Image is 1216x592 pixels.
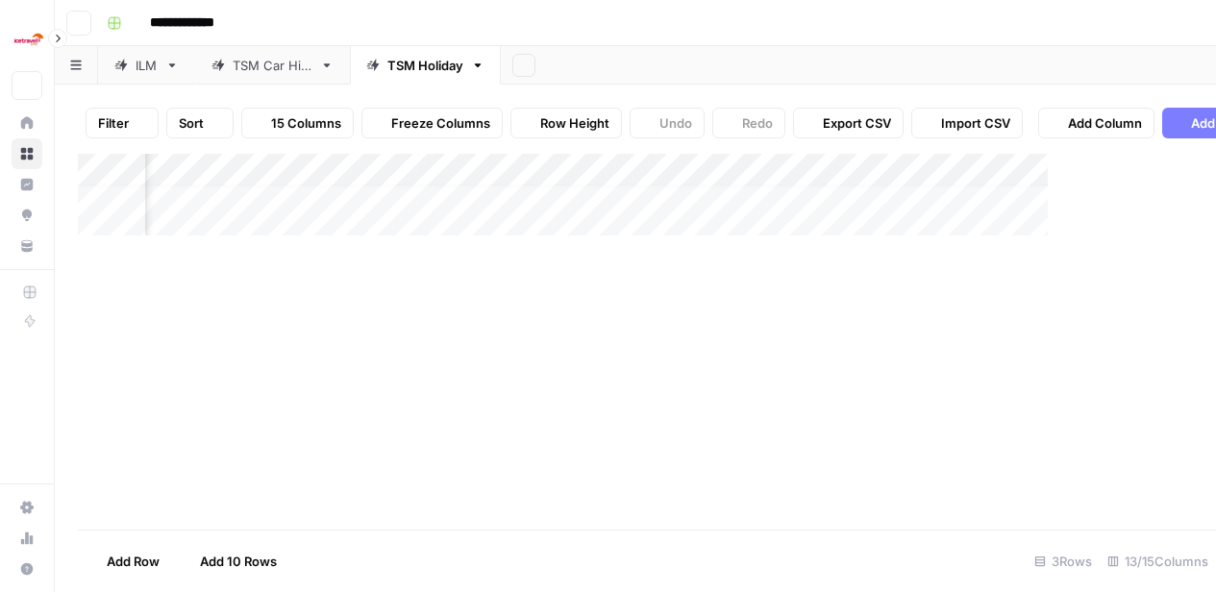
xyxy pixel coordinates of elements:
[12,108,42,138] a: Home
[107,552,160,571] span: Add Row
[361,108,503,138] button: Freeze Columns
[391,113,490,133] span: Freeze Columns
[12,200,42,231] a: Opportunities
[171,546,288,577] button: Add 10 Rows
[98,46,195,85] a: ILM
[12,554,42,584] button: Help + Support
[136,56,158,75] div: ILM
[86,108,159,138] button: Filter
[98,113,129,133] span: Filter
[200,552,277,571] span: Add 10 Rows
[12,22,46,57] img: Ice Travel Group Logo
[387,56,463,75] div: TSM Holiday
[350,46,501,85] a: TSM Holiday
[12,231,42,261] a: Your Data
[12,523,42,554] a: Usage
[233,56,312,75] div: TSM Car Hire
[78,546,171,577] button: Add Row
[179,113,204,133] span: Sort
[271,113,341,133] span: 15 Columns
[12,169,42,200] a: Insights
[166,108,234,138] button: Sort
[241,108,354,138] button: 15 Columns
[12,138,42,169] a: Browse
[12,492,42,523] a: Settings
[195,46,350,85] a: TSM Car Hire
[12,15,42,63] button: Workspace: Ice Travel Group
